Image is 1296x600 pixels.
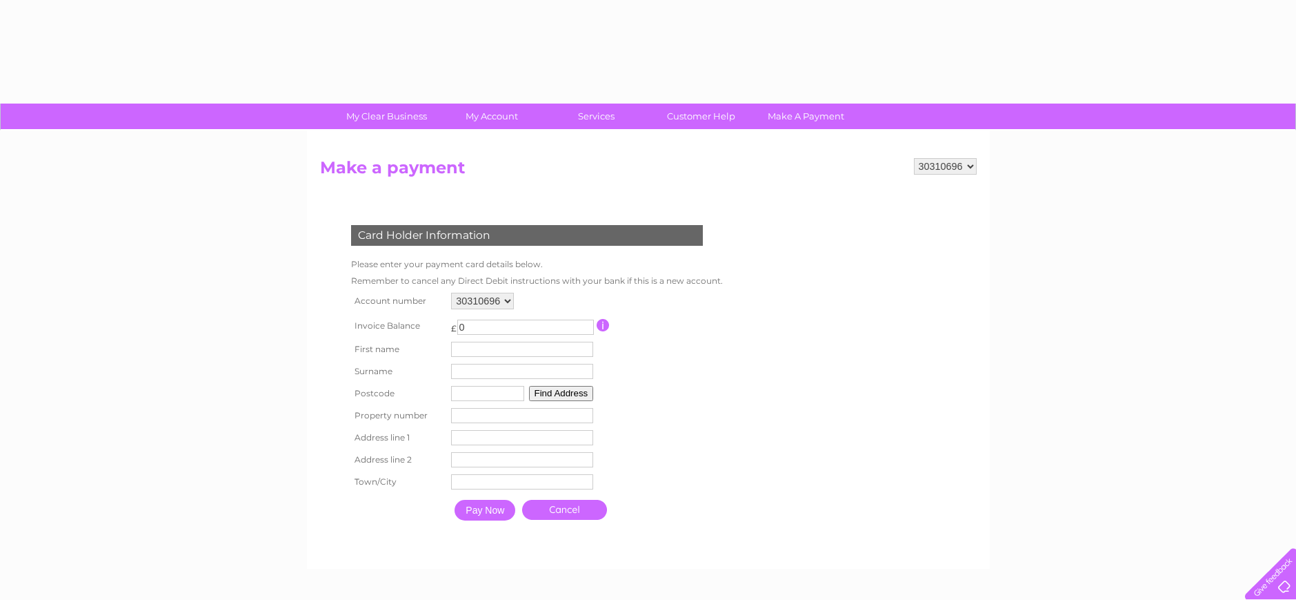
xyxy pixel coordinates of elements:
[348,471,448,493] th: Town/City
[451,316,457,333] td: £
[330,104,443,129] a: My Clear Business
[597,319,610,331] input: Information
[522,500,607,520] a: Cancel
[348,383,448,405] th: Postcode
[348,256,726,273] td: Please enter your payment card details below.
[348,405,448,427] th: Property number
[348,338,448,360] th: First name
[351,225,703,246] div: Card Holder Information
[539,104,653,129] a: Services
[348,273,726,289] td: Remember to cancel any Direct Debit instructions with your bank if this is a new account.
[348,360,448,383] th: Surname
[320,158,977,184] h2: Make a payment
[435,104,548,129] a: My Account
[455,500,515,521] input: Pay Now
[348,289,448,313] th: Account number
[348,427,448,449] th: Address line 1
[348,449,448,471] th: Address line 2
[749,104,863,129] a: Make A Payment
[348,313,448,338] th: Invoice Balance
[644,104,758,129] a: Customer Help
[529,386,594,401] button: Find Address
